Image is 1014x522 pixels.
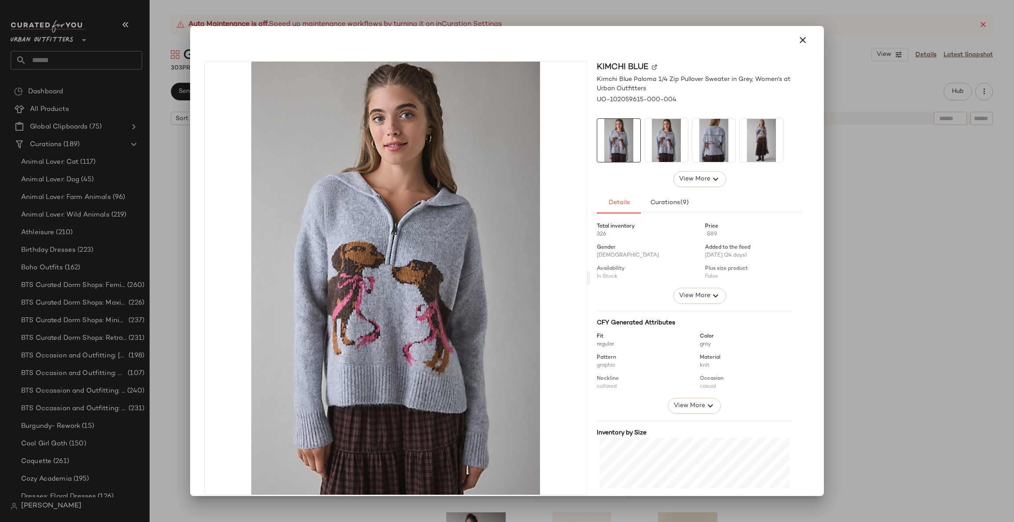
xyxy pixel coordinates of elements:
div: Inventory by Size [597,428,792,437]
img: 102059615_004_b [205,62,587,495]
span: View More [673,401,705,411]
span: Curations [650,199,689,206]
img: 102059615_004_b [597,119,640,162]
img: 102059615_004_b2 [692,119,735,162]
div: CFY Generated Attributes [597,318,792,327]
span: UO-102059615-000-004 [597,95,676,104]
button: View More [668,398,721,414]
img: svg%3e [652,65,657,70]
span: Kimchi Blue [597,61,648,73]
button: View More [673,288,726,304]
span: Details [608,199,629,206]
span: View More [679,174,710,184]
span: Kimchi Blue Paloma 1/4 Zip Pullover Sweater in Grey, Women's at Urban Outfitters [597,75,803,93]
span: (9) [680,199,689,206]
span: View More [679,290,710,301]
button: View More [673,171,726,187]
img: 102059615_004_b3 [740,119,783,162]
img: 102059615_004_b [645,119,688,162]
